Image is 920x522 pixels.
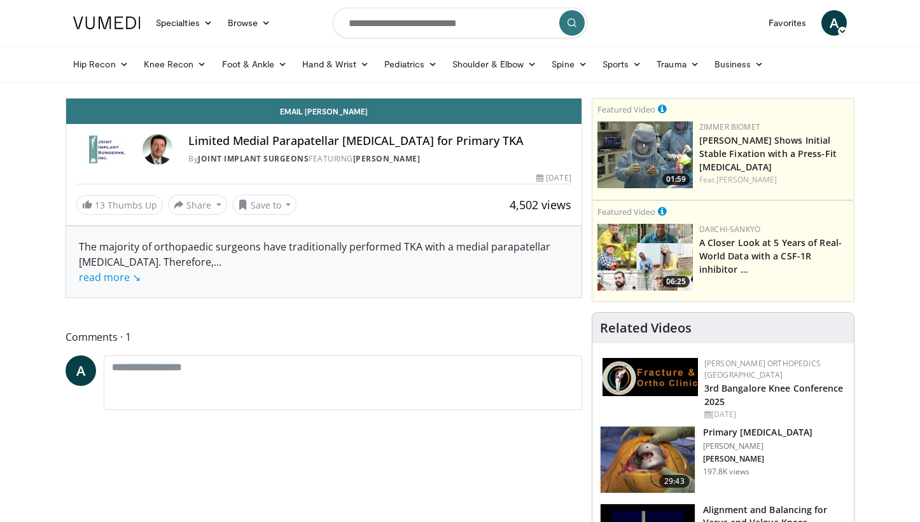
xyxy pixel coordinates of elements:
[699,237,842,275] a: A Closer Look at 5 Years of Real-World Data with a CSF-1R inhibitor …
[597,206,655,217] small: Featured Video
[220,10,279,36] a: Browse
[214,52,295,77] a: Foot & Ankle
[603,358,698,396] img: 1ab50d05-db0e-42c7-b700-94c6e0976be2.jpeg.150x105_q85_autocrop_double_scale_upscale_version-0.2.jpg
[66,329,582,345] span: Comments 1
[95,199,105,211] span: 13
[597,121,693,188] img: 6bc46ad6-b634-4876-a934-24d4e08d5fac.150x105_q85_crop-smart_upscale.jpg
[703,454,812,464] p: [PERSON_NAME]
[295,52,377,77] a: Hand & Wrist
[66,52,136,77] a: Hip Recon
[649,52,707,77] a: Trauma
[821,10,847,36] a: A
[232,195,297,215] button: Save to
[198,153,309,164] a: Joint Implant Surgeons
[136,52,214,77] a: Knee Recon
[377,52,445,77] a: Pediatrics
[699,121,760,132] a: Zimmer Biomet
[148,10,220,36] a: Specialties
[597,121,693,188] a: 01:59
[79,270,141,284] a: read more ↘
[601,427,695,493] img: 297061_3.png.150x105_q85_crop-smart_upscale.jpg
[704,358,821,380] a: [PERSON_NAME] Orthopedics [GEOGRAPHIC_DATA]
[73,17,141,29] img: VuMedi Logo
[168,195,227,215] button: Share
[188,153,571,165] div: By FEATURING
[761,10,814,36] a: Favorites
[76,195,163,215] a: 13 Thumbs Up
[703,467,749,477] p: 197.8K views
[699,134,837,173] a: [PERSON_NAME] Shows Initial Stable Fixation with a Press-Fit [MEDICAL_DATA]
[699,224,760,235] a: Daiichi-Sankyo
[600,426,846,493] a: 29:43 Primary [MEDICAL_DATA] [PERSON_NAME] [PERSON_NAME] 197.8K views
[353,153,421,164] a: [PERSON_NAME]
[703,441,812,451] p: [PERSON_NAME]
[662,174,690,185] span: 01:59
[595,52,650,77] a: Sports
[659,475,690,488] span: 29:43
[716,174,777,185] a: [PERSON_NAME]
[333,8,587,38] input: Search topics, interventions
[703,426,812,439] h3: Primary [MEDICAL_DATA]
[699,174,849,186] div: Feat.
[707,52,772,77] a: Business
[143,134,173,165] img: Avatar
[597,224,693,291] a: 06:25
[597,104,655,115] small: Featured Video
[704,382,844,408] a: 3rd Bangalore Knee Conference 2025
[188,134,571,148] h4: Limited Medial Parapatellar [MEDICAL_DATA] for Primary TKA
[544,52,594,77] a: Spine
[597,224,693,291] img: 93c22cae-14d1-47f0-9e4a-a244e824b022.png.150x105_q85_crop-smart_upscale.jpg
[66,355,96,386] a: A
[662,276,690,287] span: 06:25
[704,409,844,420] div: [DATE]
[76,134,137,165] img: Joint Implant Surgeons
[600,320,692,336] h4: Related Videos
[445,52,544,77] a: Shoulder & Elbow
[66,99,582,124] a: Email [PERSON_NAME]
[536,172,571,184] div: [DATE]
[510,197,571,212] span: 4,502 views
[79,239,569,285] div: The majority of orthopaedic surgeons have traditionally performed TKA with a medial parapatellar ...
